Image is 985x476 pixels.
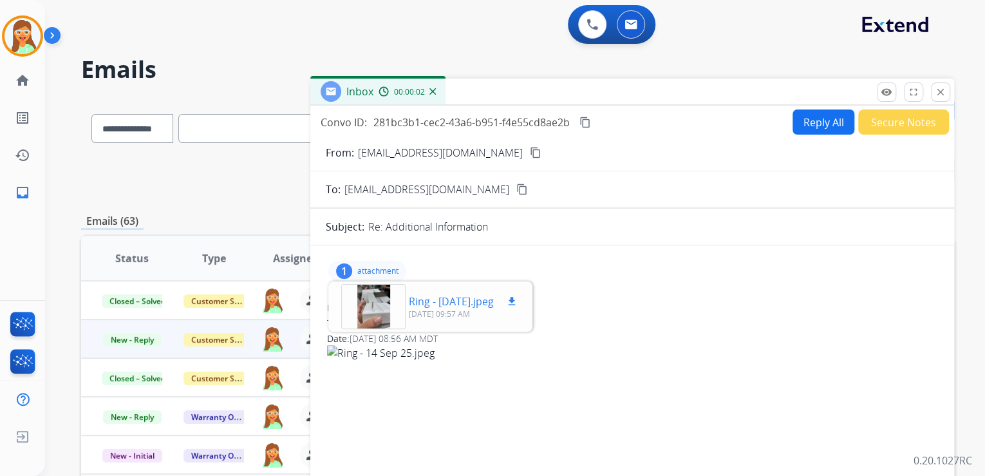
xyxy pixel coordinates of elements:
[183,333,267,347] span: Customer Support
[103,333,162,347] span: New - Reply
[350,332,438,345] span: [DATE] 08:56 AM MDT
[326,219,364,234] p: Subject:
[326,182,341,197] p: To:
[357,266,399,276] p: attachment
[305,292,321,308] mat-icon: person_remove
[260,326,285,352] img: agent-avatar
[102,294,173,308] span: Closed – Solved
[183,294,267,308] span: Customer Support
[260,365,285,390] img: agent-avatar
[506,296,518,307] mat-icon: download
[81,57,954,82] h2: Emails
[305,370,321,385] mat-icon: person_remove
[346,84,373,99] span: Inbox
[305,447,321,462] mat-icon: person_remove
[530,147,541,158] mat-icon: content_copy
[914,453,972,468] p: 0.20.1027RC
[321,115,367,130] p: Convo ID:
[183,410,250,424] span: Warranty Ops
[858,109,949,135] button: Secure Notes
[15,73,30,88] mat-icon: home
[5,18,41,54] img: avatar
[358,145,523,160] p: [EMAIL_ADDRESS][DOMAIN_NAME]
[409,309,520,319] p: [DATE] 09:57 AM
[273,251,318,266] span: Assignee
[15,148,30,163] mat-icon: history
[935,86,946,98] mat-icon: close
[260,442,285,468] img: agent-avatar
[327,332,937,345] div: Date:
[103,410,162,424] span: New - Reply
[260,287,285,313] img: agent-avatar
[373,115,570,129] span: 281bc3b1-cec2-43a6-b951-f4e55cd8ae2b
[336,263,352,279] div: 1
[81,213,144,229] p: Emails (63)
[516,184,528,195] mat-icon: content_copy
[183,449,250,462] span: Warranty Ops
[579,117,591,128] mat-icon: content_copy
[326,145,354,160] p: From:
[15,110,30,126] mat-icon: list_alt
[305,331,321,347] mat-icon: person_remove
[202,251,226,266] span: Type
[15,185,30,200] mat-icon: inbox
[183,372,267,385] span: Customer Support
[102,372,173,385] span: Closed – Solved
[368,219,488,234] p: Re: Additional Information
[908,86,919,98] mat-icon: fullscreen
[394,87,425,97] span: 00:00:02
[305,408,321,424] mat-icon: person_remove
[344,182,509,197] span: [EMAIL_ADDRESS][DOMAIN_NAME]
[327,301,937,314] div: From:
[881,86,892,98] mat-icon: remove_red_eye
[260,403,285,429] img: agent-avatar
[327,317,937,330] div: To:
[115,251,149,266] span: Status
[102,449,162,462] span: New - Initial
[793,109,854,135] button: Reply All
[409,294,494,309] p: Ring - [DATE].jpeg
